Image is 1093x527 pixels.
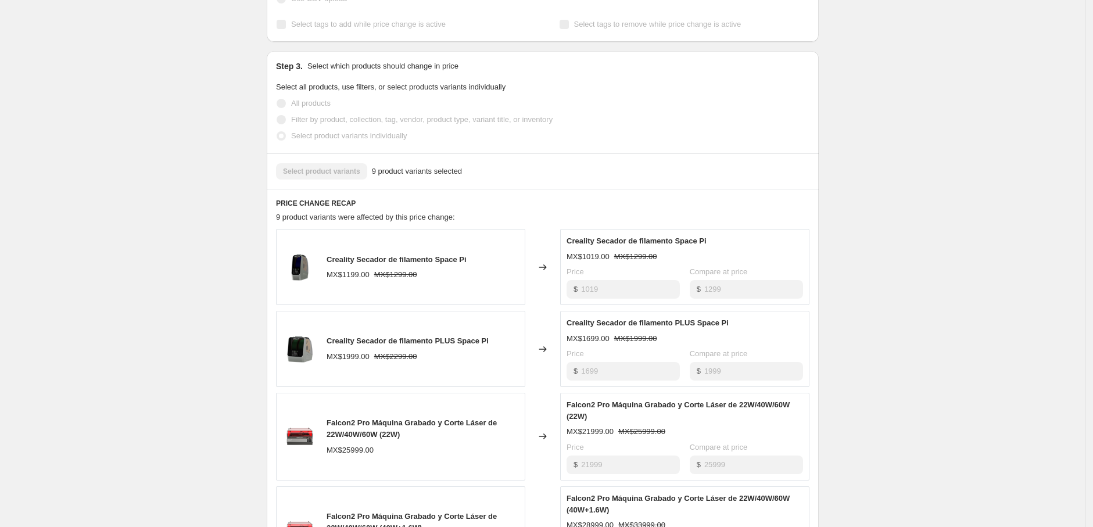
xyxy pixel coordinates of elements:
span: Price [567,443,584,451]
div: MX$1199.00 [327,269,370,281]
span: Select tags to add while price change is active [291,20,446,28]
div: MX$1999.00 [327,351,370,363]
span: Compare at price [690,443,748,451]
span: Select all products, use filters, or select products variants individually [276,83,506,91]
span: Price [567,349,584,358]
span: Select tags to remove while price change is active [574,20,741,28]
span: Compare at price [690,349,748,358]
span: Falcon2 Pro Máquina Grabado y Corte Láser de 22W/40W/60W (40W+1.6W) [567,494,790,514]
div: MX$25999.00 [327,444,374,456]
span: All products [291,99,331,107]
span: $ [697,460,701,469]
img: Space_Pi_Filament_Dryer_1_80x.png [282,250,317,285]
span: $ [574,285,578,293]
div: MX$1699.00 [567,333,610,345]
img: Falcon2Pro1_80x.png [282,419,317,454]
span: 9 product variants were affected by this price change: [276,213,455,221]
span: Creality Secador de filamento Space Pi [567,236,707,245]
div: MX$1019.00 [567,251,610,263]
h2: Step 3. [276,60,303,72]
span: Falcon2 Pro Máquina Grabado y Corte Láser de 22W/40W/60W (22W) [327,418,497,439]
span: $ [574,367,578,375]
span: Filter by product, collection, tag, vendor, product type, variant title, or inventory [291,115,553,124]
span: Price [567,267,584,276]
strike: MX$1999.00 [614,333,657,345]
strike: MX$25999.00 [618,426,665,438]
h6: PRICE CHANGE RECAP [276,199,809,208]
span: Select product variants individually [291,131,407,140]
span: Creality Secador de filamento PLUS Space Pi [327,336,489,345]
span: $ [574,460,578,469]
span: Compare at price [690,267,748,276]
strike: MX$2299.00 [374,351,417,363]
img: SpacePiFilamentDryerPlus1_80x.png [282,332,317,367]
span: 9 product variants selected [372,166,462,177]
strike: MX$1299.00 [374,269,417,281]
span: Creality Secador de filamento Space Pi [327,255,467,264]
span: Falcon2 Pro Máquina Grabado y Corte Láser de 22W/40W/60W (22W) [567,400,790,421]
p: Select which products should change in price [307,60,458,72]
div: MX$21999.00 [567,426,614,438]
strike: MX$1299.00 [614,251,657,263]
span: $ [697,367,701,375]
span: $ [697,285,701,293]
span: Creality Secador de filamento PLUS Space Pi [567,318,729,327]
